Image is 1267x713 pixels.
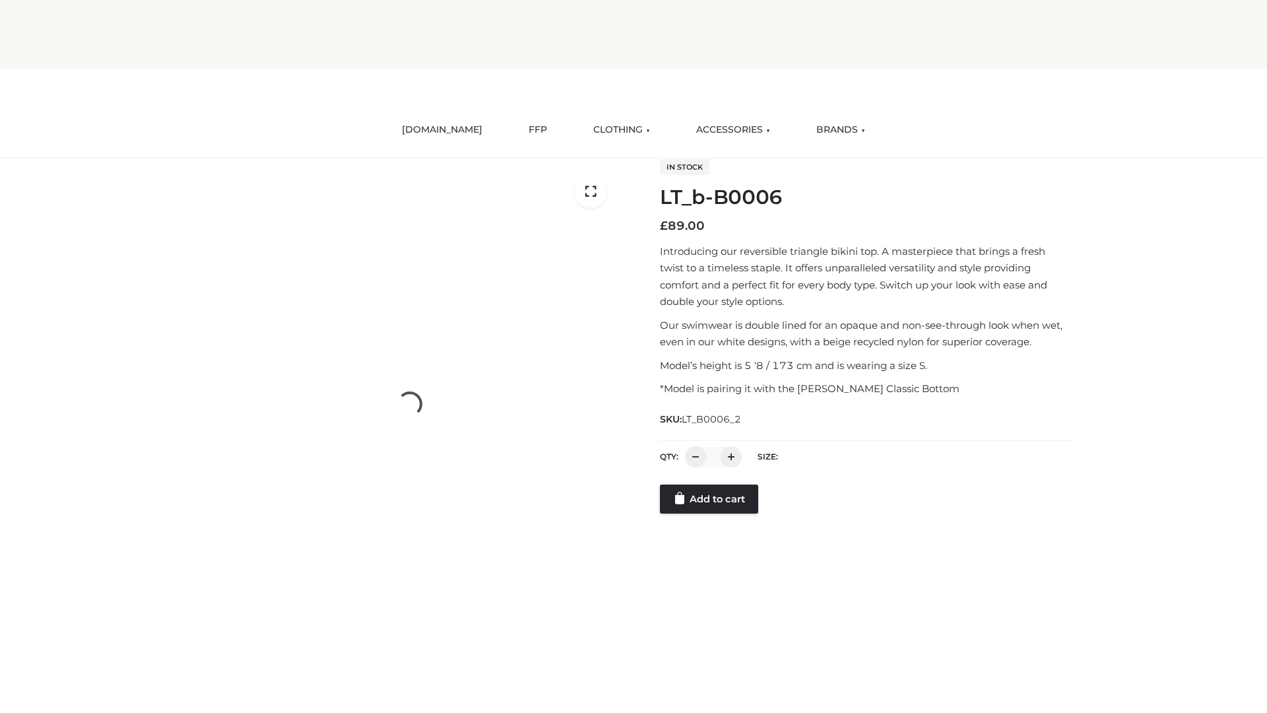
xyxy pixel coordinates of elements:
label: QTY: [660,452,678,461]
a: FFP [519,116,557,145]
span: £ [660,219,668,233]
p: Introducing our reversible triangle bikini top. A masterpiece that brings a fresh twist to a time... [660,243,1071,310]
a: ACCESSORIES [686,116,780,145]
label: Size: [758,452,778,461]
p: *Model is pairing it with the [PERSON_NAME] Classic Bottom [660,380,1071,397]
span: In stock [660,159,709,175]
a: Add to cart [660,485,758,514]
h1: LT_b-B0006 [660,186,1071,209]
span: SKU: [660,411,742,427]
bdi: 89.00 [660,219,705,233]
p: Our swimwear is double lined for an opaque and non-see-through look when wet, even in our white d... [660,317,1071,351]
span: LT_B0006_2 [682,413,741,425]
a: BRANDS [806,116,875,145]
p: Model’s height is 5 ‘8 / 173 cm and is wearing a size S. [660,357,1071,374]
a: [DOMAIN_NAME] [392,116,492,145]
a: CLOTHING [583,116,660,145]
